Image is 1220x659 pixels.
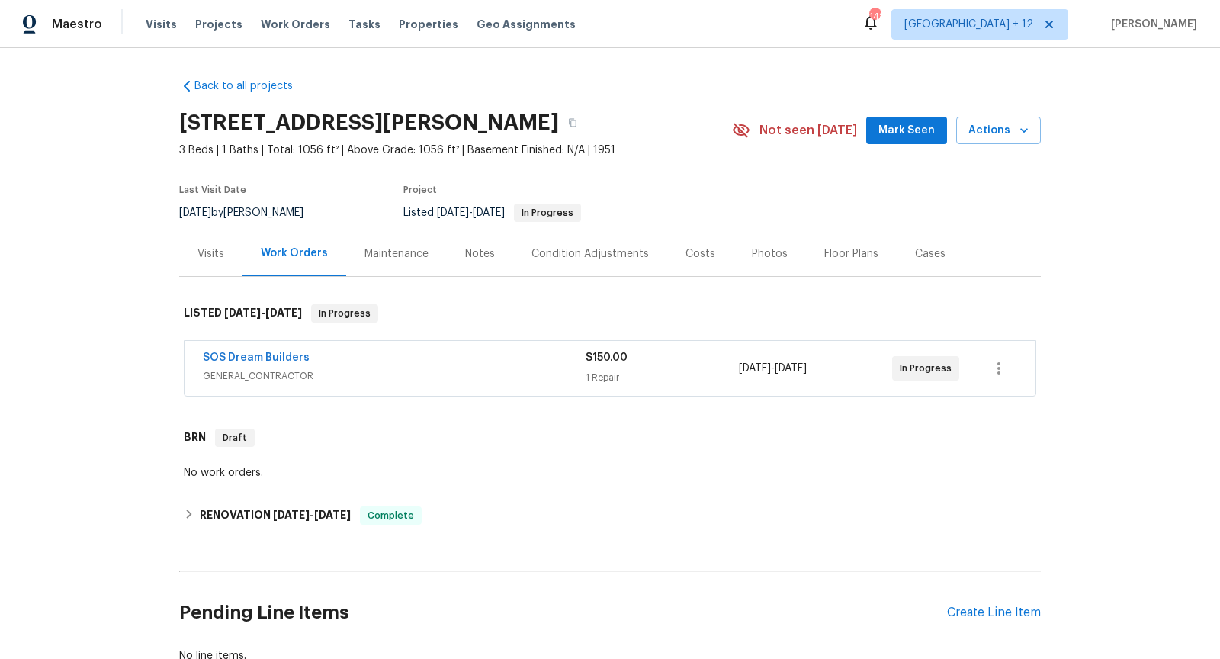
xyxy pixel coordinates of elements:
[179,289,1041,338] div: LISTED [DATE]-[DATE]In Progress
[179,185,246,194] span: Last Visit Date
[824,246,878,262] div: Floor Plans
[437,207,505,218] span: -
[179,79,326,94] a: Back to all projects
[403,185,437,194] span: Project
[313,306,377,321] span: In Progress
[184,429,206,447] h6: BRN
[473,207,505,218] span: [DATE]
[179,497,1041,534] div: RENOVATION [DATE]-[DATE]Complete
[200,506,351,525] h6: RENOVATION
[179,143,732,158] span: 3 Beds | 1 Baths | Total: 1056 ft² | Above Grade: 1056 ft² | Basement Finished: N/A | 1951
[915,246,945,262] div: Cases
[752,246,788,262] div: Photos
[361,508,420,523] span: Complete
[759,123,857,138] span: Not seen [DATE]
[265,307,302,318] span: [DATE]
[203,352,310,363] a: SOS Dream Builders
[179,115,559,130] h2: [STREET_ADDRESS][PERSON_NAME]
[195,17,242,32] span: Projects
[869,9,880,24] div: 148
[179,413,1041,462] div: BRN Draft
[878,121,935,140] span: Mark Seen
[559,109,586,137] button: Copy Address
[477,17,576,32] span: Geo Assignments
[1105,17,1197,32] span: [PERSON_NAME]
[273,510,351,520] span: -
[224,307,302,318] span: -
[314,510,351,520] span: [DATE]
[184,304,302,323] h6: LISTED
[947,606,1041,620] div: Create Line Item
[956,117,1041,145] button: Actions
[586,370,739,385] div: 1 Repair
[900,361,958,376] span: In Progress
[179,207,211,218] span: [DATE]
[403,207,581,218] span: Listed
[348,19,380,30] span: Tasks
[515,208,579,217] span: In Progress
[399,17,458,32] span: Properties
[866,117,947,145] button: Mark Seen
[685,246,715,262] div: Costs
[364,246,429,262] div: Maintenance
[968,121,1029,140] span: Actions
[197,246,224,262] div: Visits
[179,577,947,648] h2: Pending Line Items
[465,246,495,262] div: Notes
[184,465,1036,481] div: No work orders.
[739,361,807,376] span: -
[146,17,177,32] span: Visits
[52,17,102,32] span: Maestro
[775,363,807,374] span: [DATE]
[217,430,253,445] span: Draft
[224,307,261,318] span: [DATE]
[203,368,586,384] span: GENERAL_CONTRACTOR
[437,207,469,218] span: [DATE]
[739,363,771,374] span: [DATE]
[273,510,310,520] span: [DATE]
[904,17,1033,32] span: [GEOGRAPHIC_DATA] + 12
[261,246,328,261] div: Work Orders
[179,204,322,222] div: by [PERSON_NAME]
[531,246,649,262] div: Condition Adjustments
[586,352,628,363] span: $150.00
[261,17,330,32] span: Work Orders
